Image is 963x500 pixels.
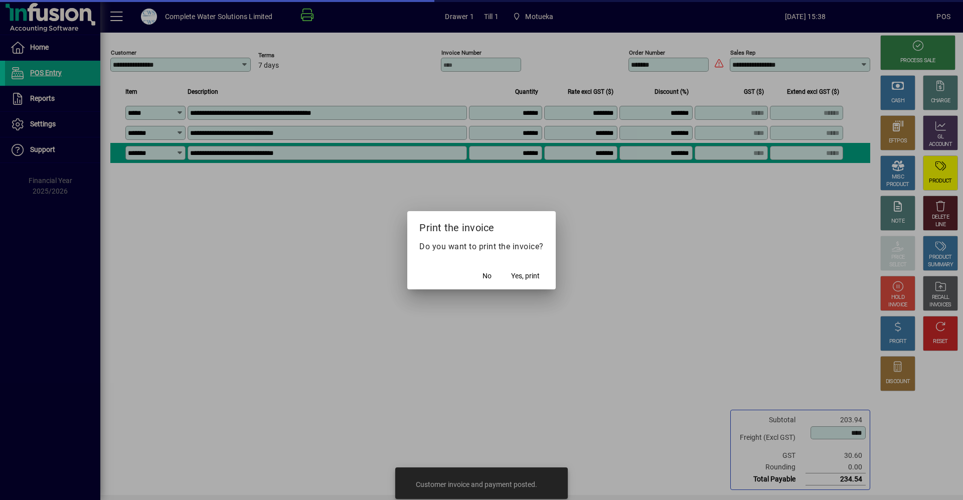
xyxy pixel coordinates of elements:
button: No [471,267,503,285]
span: No [483,271,492,281]
span: Yes, print [511,271,540,281]
h2: Print the invoice [407,211,556,240]
p: Do you want to print the invoice? [419,241,544,253]
button: Yes, print [507,267,544,285]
